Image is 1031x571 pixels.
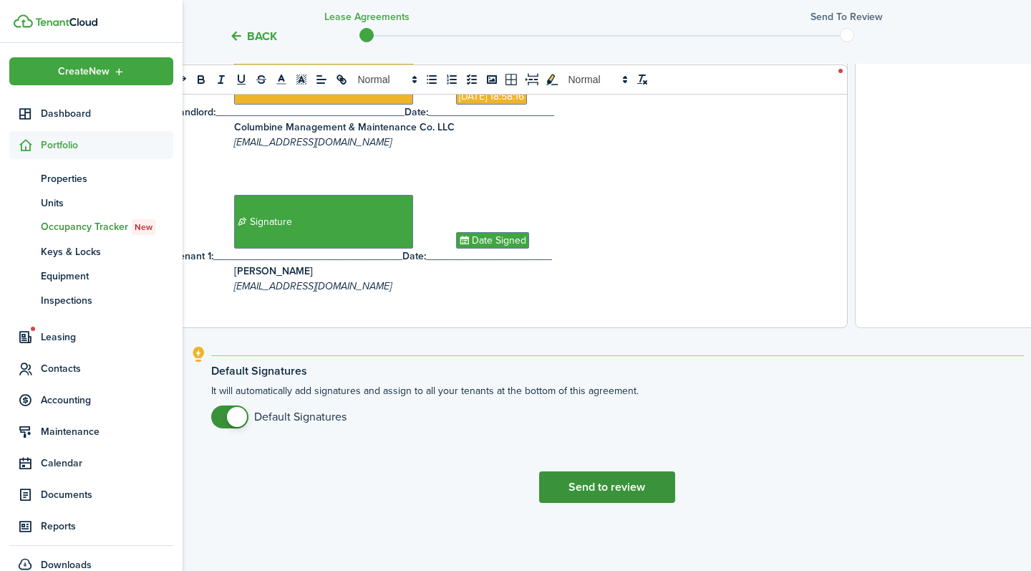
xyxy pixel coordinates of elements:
button: list: check [462,71,482,88]
span: Portfolio [41,138,173,153]
button: Open menu [9,57,173,85]
button: Back [229,29,277,44]
span: Documents [41,487,173,502]
button: clean [632,71,652,88]
button: list: ordered [442,71,462,88]
a: Equipment [9,264,173,288]
a: Occupancy TrackerNew [9,215,173,239]
img: TenantCloud [14,14,33,28]
span: Accounting [41,393,173,408]
span: Create New [58,67,110,77]
strong: Date: [405,105,428,120]
strong: Columbine Management & Maintenance Co. LLC [234,120,455,135]
a: Inspections [9,288,173,312]
span: Inspections [41,293,173,308]
i: [EMAIL_ADDRESS][DOMAIN_NAME] [234,279,392,294]
a: Keys & Locks [9,239,173,264]
a: Properties [9,166,173,191]
span: Contacts [41,361,173,376]
span: Maintenance [41,424,173,439]
span: Occupancy Tracker [41,219,173,235]
button: pageBreak [522,71,542,88]
strong: [PERSON_NAME] [234,264,313,279]
button: strike [251,71,271,88]
p: _________________________________ ______________________ [174,105,808,120]
span: Leasing [41,330,173,345]
button: link [331,71,352,88]
button: bold [191,71,211,88]
span: Reports [41,519,173,534]
explanation-title: Default Signatures [211,365,1024,378]
strong: Tenant 1: [174,249,213,264]
strong: Date: [402,249,426,264]
explanation-description: It will automatically add signatures and assign to all your tenants at the bottom of this agreement. [211,383,1024,428]
button: underline [231,71,251,88]
h3: Lease Agreements [324,9,410,24]
h3: Send to review [810,9,883,24]
i: outline [190,346,208,363]
button: table-better [502,71,522,88]
span: Equipment [41,269,173,284]
p: _________________________________ ______________________ [174,249,808,264]
button: italic [211,71,231,88]
span: Units [41,196,173,211]
span: Keys & Locks [41,244,173,259]
span: Dashboard [41,106,173,121]
i: [EMAIL_ADDRESS][DOMAIN_NAME] [234,135,392,150]
button: list: bullet [422,71,442,88]
a: Dashboard [9,100,173,128]
button: Send to review [539,471,675,503]
img: TenantCloud [35,18,97,27]
a: Reports [9,512,173,540]
span: New [135,221,153,234]
button: image [482,71,502,88]
span: Calendar [41,456,173,471]
button: toggleMarkYellow: markYellow [542,71,562,88]
strong: Landlord: [174,105,216,120]
a: Units [9,191,173,215]
span: Properties [41,171,173,186]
